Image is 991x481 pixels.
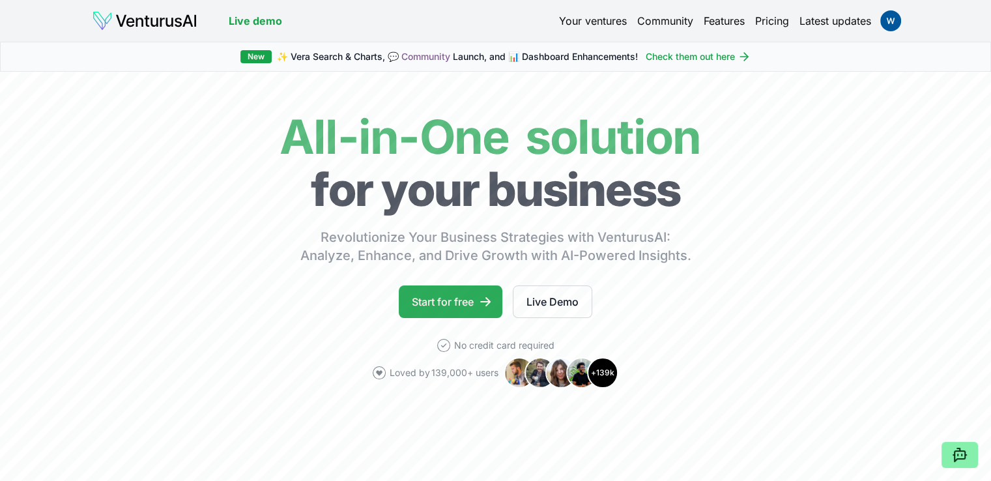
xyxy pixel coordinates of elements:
img: Avatar 2 [524,357,556,388]
span: ✨ Vera Search & Charts, 💬 Launch, and 📊 Dashboard Enhancements! [277,50,638,63]
a: Community [401,51,450,62]
a: Your ventures [559,13,627,29]
img: Avatar 4 [566,357,597,388]
a: Live Demo [513,285,592,318]
img: logo [92,10,197,31]
img: Avatar 3 [545,357,577,388]
div: New [240,50,272,63]
a: Live demo [229,13,282,29]
a: Features [704,13,745,29]
a: Community [637,13,693,29]
img: ACg8ocLT5OJasRQTrLmf-OMd_8gTthLfn9rrsXPXAOPXgEOywbqlvA=s96-c [880,10,901,31]
a: Latest updates [799,13,871,29]
img: Avatar 1 [504,357,535,388]
a: Pricing [755,13,789,29]
a: Check them out here [646,50,751,63]
a: Start for free [399,285,502,318]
